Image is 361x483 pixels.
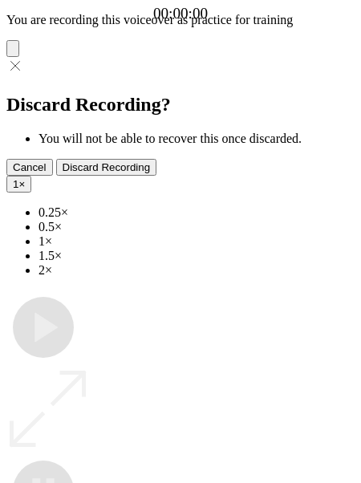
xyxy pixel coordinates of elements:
p: You are recording this voiceover as practice for training [6,13,355,27]
span: 1 [13,178,18,190]
button: Discard Recording [56,159,157,176]
li: You will not be able to recover this once discarded. [39,132,355,146]
li: 0.5× [39,220,355,234]
a: 00:00:00 [153,5,208,22]
li: 2× [39,263,355,278]
li: 1.5× [39,249,355,263]
button: 1× [6,176,31,193]
button: Cancel [6,159,53,176]
li: 0.25× [39,205,355,220]
h2: Discard Recording? [6,94,355,116]
li: 1× [39,234,355,249]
